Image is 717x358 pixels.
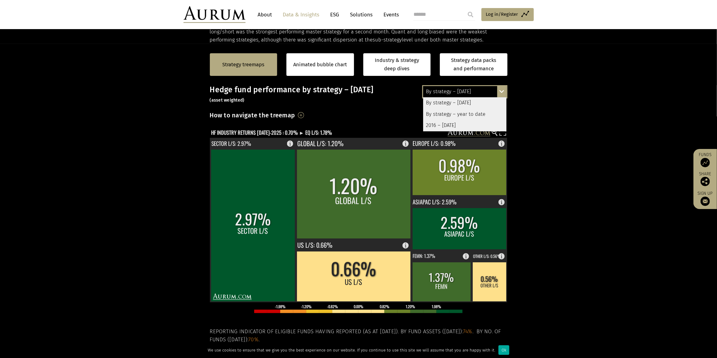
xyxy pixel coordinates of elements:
[697,172,714,186] div: Share
[701,177,710,186] img: Share this post
[248,336,259,343] span: 70%
[363,53,431,76] a: Industry & strategy deep dives
[347,9,376,20] a: Solutions
[423,98,507,109] div: By strategy – [DATE]
[423,86,507,97] div: By strategy – [DATE]
[293,61,347,69] a: Animated bubble chart
[498,345,509,355] div: Ok
[440,53,507,76] a: Strategy data packs and performance
[210,328,507,344] h5: Reporting indicator of eligible funds having reported (as at [DATE]). By fund assets ([DATE]): . ...
[423,120,507,131] div: 2016 – [DATE]
[327,9,343,20] a: ESG
[463,328,472,335] span: 74%
[210,110,295,120] h3: How to navigate the treemap
[210,85,507,104] h3: Hedge fund performance by strategy – [DATE]
[701,158,710,167] img: Access Funds
[222,61,264,69] a: Strategy treemaps
[701,197,710,206] img: Sign up to our newsletter
[373,37,402,43] span: sub-strategy
[423,109,507,120] div: By strategy – year to date
[280,9,323,20] a: Data & Insights
[481,8,534,21] a: Log in/Register
[210,20,507,44] p: Hedge fund performance was positive in July. Most master hedge fund strategies generated positive...
[381,9,399,20] a: Events
[210,98,245,103] small: (asset weighted)
[255,9,275,20] a: About
[184,6,246,23] img: Aurum
[464,8,477,21] input: Submit
[486,11,518,18] span: Log in/Register
[697,191,714,206] a: Sign up
[697,152,714,167] a: Funds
